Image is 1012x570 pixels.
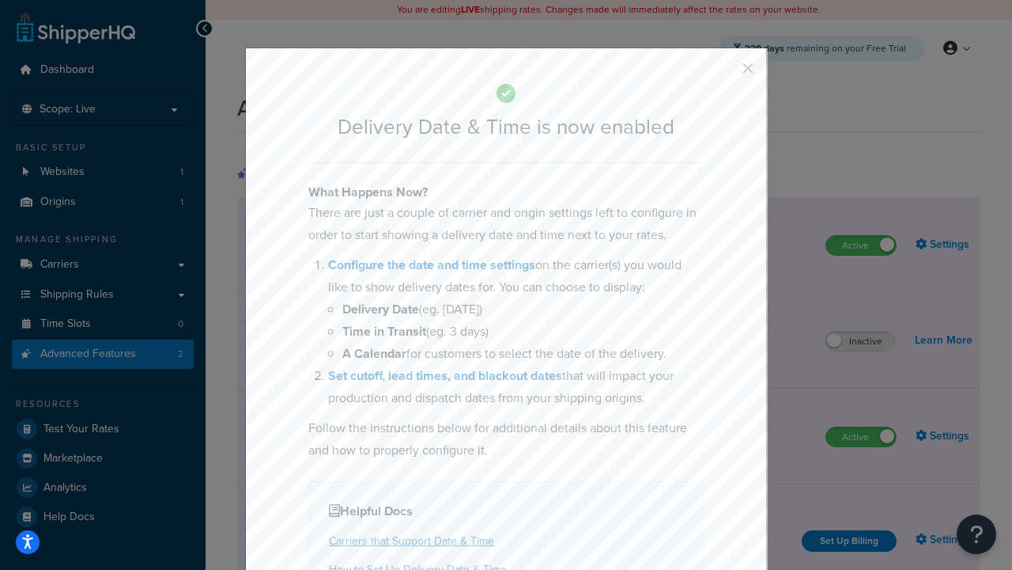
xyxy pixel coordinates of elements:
b: A Calendar [342,344,406,363]
p: Follow the instructions below for additional details about this feature and how to properly confi... [308,417,704,462]
p: There are just a couple of carrier and origin settings left to configure in order to start showin... [308,202,704,246]
h4: What Happens Now? [308,183,704,202]
h2: Delivery Date & Time is now enabled [308,116,704,139]
li: (eg. [DATE]) [342,298,704,321]
li: on the carrier(s) you would like to show delivery dates for. You can choose to display: [328,254,704,365]
b: Time in Transit [342,322,426,340]
li: that will impact your production and dispatch dates from your shipping origins. [328,365,704,409]
h4: Helpful Docs [329,502,683,521]
b: Delivery Date [342,300,419,318]
li: (eg. 3 days) [342,321,704,343]
a: Configure the date and time settings [328,256,535,274]
li: for customers to select the date of the delivery. [342,343,704,365]
a: Carriers that Support Date & Time [329,533,494,549]
a: Set cutoff, lead times, and blackout dates [328,367,562,385]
